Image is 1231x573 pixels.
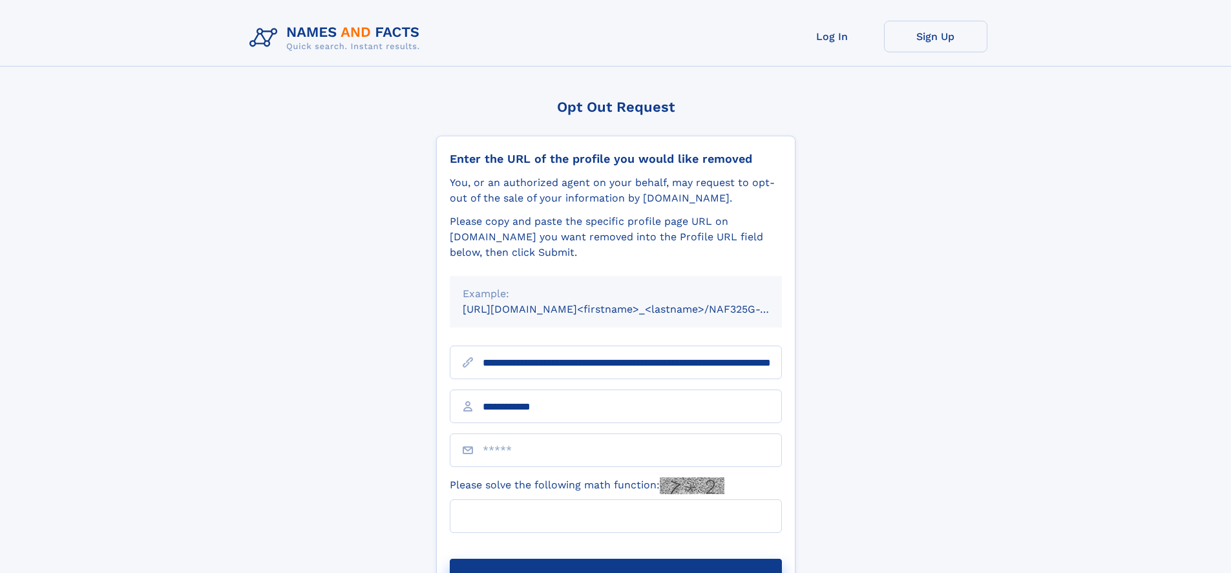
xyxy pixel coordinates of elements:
small: [URL][DOMAIN_NAME]<firstname>_<lastname>/NAF325G-xxxxxxxx [463,303,806,315]
div: Please copy and paste the specific profile page URL on [DOMAIN_NAME] you want removed into the Pr... [450,214,782,260]
div: You, or an authorized agent on your behalf, may request to opt-out of the sale of your informatio... [450,175,782,206]
label: Please solve the following math function: [450,477,724,494]
div: Example: [463,286,769,302]
a: Sign Up [884,21,987,52]
img: Logo Names and Facts [244,21,430,56]
div: Enter the URL of the profile you would like removed [450,152,782,166]
div: Opt Out Request [436,99,795,115]
a: Log In [781,21,884,52]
